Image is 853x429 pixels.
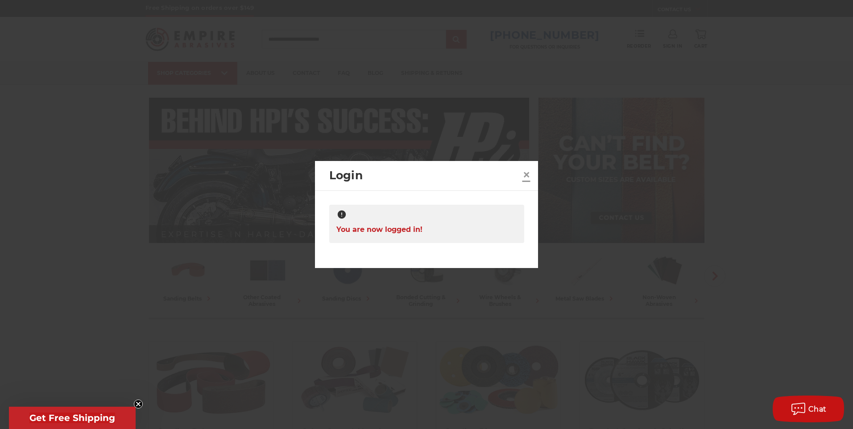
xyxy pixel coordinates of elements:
[29,412,115,423] span: Get Free Shipping
[134,400,143,408] button: Close teaser
[773,396,844,422] button: Chat
[9,407,136,429] div: Get Free ShippingClose teaser
[519,168,534,182] a: Close
[329,167,519,184] h2: Login
[808,405,827,413] span: Chat
[522,166,530,183] span: ×
[336,221,422,238] span: You are now logged in!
